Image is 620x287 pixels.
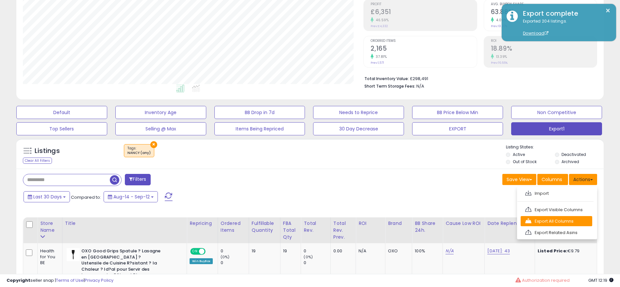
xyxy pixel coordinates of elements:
label: Archived [561,159,579,164]
span: 2025-10-13 12:19 GMT [588,277,613,283]
button: EXPORT [412,122,503,135]
div: BB Share 24h. [415,220,440,234]
div: seller snap | | [7,278,113,284]
div: Store Name [40,220,59,234]
small: Prev: £4,332 [371,24,388,28]
span: Compared to: [71,194,101,200]
div: Health for You BE [40,248,57,266]
span: Avg. Buybox Share [491,3,597,6]
button: 30 Day Decrease [313,122,404,135]
small: (0%) [221,254,230,260]
label: Deactivated [561,152,586,157]
small: 4.09% [494,18,507,23]
small: (0%) [304,254,313,260]
div: Date Replen/Units [487,220,532,227]
span: Columns [542,176,562,183]
img: 21Khv7ShxcL._SL40_.jpg [67,248,80,261]
button: × [605,7,611,15]
span: Profit [371,3,477,6]
button: Export1 [511,122,602,135]
div: Clear All Filters [23,158,52,164]
span: Last 30 Days [33,194,62,200]
span: Aug-14 - Sep-12 [113,194,150,200]
p: Listing States: [506,144,604,150]
small: 13.39% [494,54,507,59]
a: Export All Columns [521,216,592,226]
div: 19 [252,248,275,254]
b: Total Inventory Value: [364,76,409,81]
button: Actions [569,174,597,185]
h2: 63.88% [491,8,597,17]
button: Inventory Age [115,106,206,119]
button: Columns [537,174,568,185]
button: BB Drop in 7d [214,106,305,119]
h2: 2,165 [371,45,477,54]
div: NANCY (any) [127,151,151,155]
small: 46.59% [374,18,389,23]
button: Selling @ Max [115,122,206,135]
b: OXO Good Grips Spatule ? Lasagne en [GEOGRAPHIC_DATA] ? Ustensile de Cuisine R?sistant ? la Chale... [81,248,161,280]
button: Needs to Reprice [313,106,404,119]
a: Privacy Policy [85,277,113,283]
li: £298,491 [364,74,592,82]
button: BB Price Below Min [412,106,503,119]
small: Prev: 16.66% [491,61,508,65]
div: 100% [415,248,438,254]
small: Prev: 61.37% [491,24,507,28]
div: Fulfillable Quantity [252,220,277,234]
a: N/A [445,248,453,254]
button: × [150,141,157,148]
div: Total Rev. [304,220,327,234]
div: FBA Total Qty [283,220,298,241]
div: Win BuyBox [190,258,213,264]
th: CSV column name: cust_attr_4_Date Replen/Units [485,217,535,243]
div: €9.79 [538,248,592,254]
div: 19 [283,248,296,254]
button: Top Sellers [16,122,107,135]
div: 0.00 [333,248,351,254]
button: Last 30 Days [24,191,70,202]
button: Default [16,106,107,119]
span: ROI [491,39,597,43]
a: Export Related Asins [521,228,592,238]
button: Non Competitive [511,106,602,119]
label: Out of Stock [513,159,537,164]
a: Download [523,30,548,36]
button: Items Being Repriced [214,122,305,135]
div: Exported 204 listings. [518,18,611,37]
span: OFF [205,249,215,254]
h2: 18.89% [491,45,597,54]
div: 0 [221,248,249,254]
div: OXO [388,248,407,254]
div: Cause Low ROI [445,220,482,227]
a: Terms of Use [56,277,84,283]
b: Listed Price: [538,248,567,254]
h2: £6,351 [371,8,477,17]
div: N/A [359,248,380,254]
strong: Copyright [7,277,30,283]
span: Tags : [127,146,151,156]
span: ON [191,249,199,254]
div: ROI [359,220,382,227]
div: 0 [304,248,330,254]
div: 0 [304,260,330,266]
th: CSV column name: cust_attr_5_Cause Low ROI [443,217,485,243]
div: Export complete [518,9,611,18]
a: [DATE]: 43 [487,248,510,254]
div: 0 [221,260,249,266]
button: Save View [502,174,536,185]
button: Aug-14 - Sep-12 [104,191,158,202]
a: Export Visible Columns [521,205,592,215]
div: Title [65,220,184,227]
small: 37.81% [374,54,387,59]
span: N/A [416,83,424,89]
label: Active [513,152,525,157]
small: Prev: 1,571 [371,61,384,65]
div: Repricing [190,220,215,227]
div: Brand [388,220,409,227]
div: Ordered Items [221,220,246,234]
b: Short Term Storage Fees: [364,83,415,89]
h5: Listings [35,146,60,156]
button: Filters [125,174,150,185]
span: Ordered Items [371,39,477,43]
